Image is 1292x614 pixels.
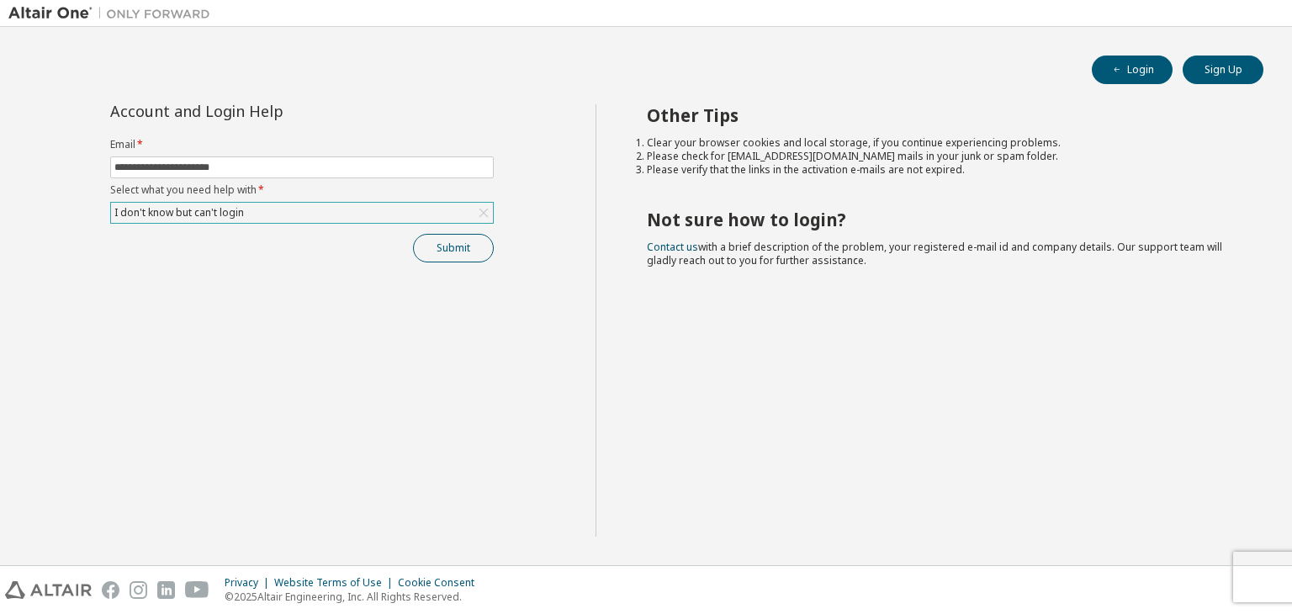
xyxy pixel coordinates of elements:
img: linkedin.svg [157,581,175,599]
div: I don't know but can't login [111,203,493,223]
a: Contact us [647,240,698,254]
div: I don't know but can't login [112,204,246,222]
img: facebook.svg [102,581,119,599]
button: Submit [413,234,494,262]
button: Sign Up [1183,56,1263,84]
li: Clear your browser cookies and local storage, if you continue experiencing problems. [647,136,1234,150]
img: instagram.svg [130,581,147,599]
h2: Not sure how to login? [647,209,1234,230]
img: youtube.svg [185,581,209,599]
div: Website Terms of Use [274,576,398,590]
label: Email [110,138,494,151]
div: Privacy [225,576,274,590]
img: altair_logo.svg [5,581,92,599]
div: Cookie Consent [398,576,484,590]
button: Login [1092,56,1173,84]
label: Select what you need help with [110,183,494,197]
p: © 2025 Altair Engineering, Inc. All Rights Reserved. [225,590,484,604]
li: Please check for [EMAIL_ADDRESS][DOMAIN_NAME] mails in your junk or spam folder. [647,150,1234,163]
div: Account and Login Help [110,104,417,118]
h2: Other Tips [647,104,1234,126]
img: Altair One [8,5,219,22]
span: with a brief description of the problem, your registered e-mail id and company details. Our suppo... [647,240,1222,267]
li: Please verify that the links in the activation e-mails are not expired. [647,163,1234,177]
